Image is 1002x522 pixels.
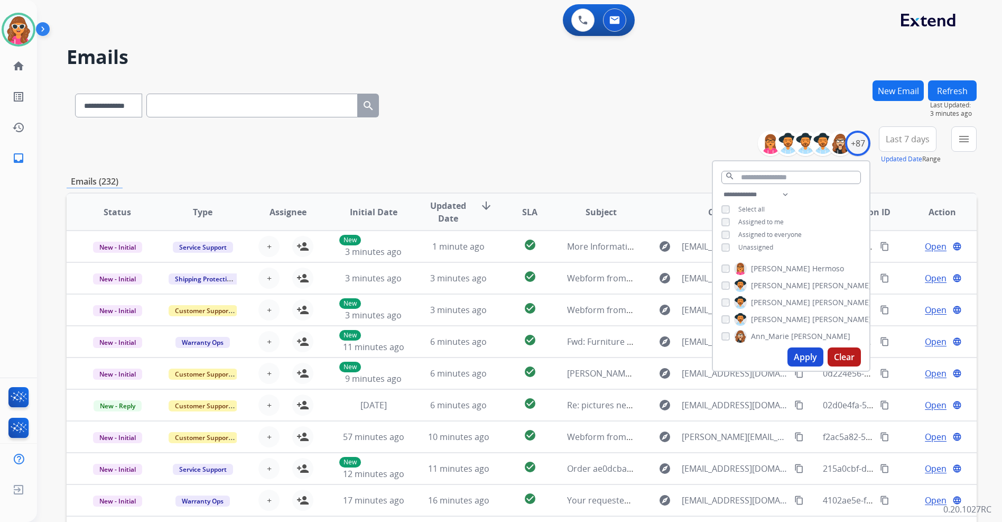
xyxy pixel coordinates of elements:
mat-icon: content_copy [794,464,804,473]
span: 4102ae5e-fe7f-4ebe-92a7-c8192e293035 [823,494,981,506]
mat-icon: home [12,60,25,72]
button: Last 7 days [879,126,936,152]
span: New - Initial [93,496,142,507]
span: Customer Support [169,400,237,411]
mat-icon: check_circle [524,397,536,410]
span: New - Initial [93,273,142,285]
mat-icon: person_add [296,335,309,348]
span: 3 minutes ago [930,109,977,118]
span: 12 minutes ago [343,468,404,480]
mat-icon: check_circle [524,492,536,505]
span: Warranty Ops [175,496,230,507]
span: Your requested Mattress Firm receipt [567,494,717,506]
button: + [258,490,280,511]
span: Open [925,399,947,411]
mat-icon: language [952,464,962,473]
span: [EMAIL_ADDRESS][DOMAIN_NAME] [682,494,788,507]
span: Shipping Protection [169,273,241,285]
span: Unassigned [738,243,773,252]
mat-icon: content_copy [794,496,804,505]
span: Open [925,367,947,380]
mat-icon: check_circle [524,429,536,442]
button: Apply [787,347,823,367]
span: [PERSON_NAME] [812,280,871,291]
span: Customer Support [169,369,237,380]
mat-icon: language [952,369,962,378]
span: Order ae0dcba4-760f-4d96-87e0-65380461fb3f [567,463,751,474]
span: [PERSON_NAME] [751,314,810,325]
span: [PERSON_NAME] [751,280,810,291]
button: + [258,331,280,352]
button: Updated Date [881,155,922,163]
span: Last Updated: [930,101,977,109]
mat-icon: person_add [296,462,309,475]
span: Type [193,206,212,218]
span: [DATE] [360,399,387,411]
p: New [339,298,361,309]
button: + [258,395,280,416]
button: + [258,363,280,384]
mat-icon: explore [658,304,671,316]
mat-icon: inbox [12,152,25,164]
span: 6 minutes ago [430,368,487,379]
span: 0d224e56-192a-4acb-92f4-85800ee87a94 [823,368,984,379]
mat-icon: person_add [296,240,309,253]
mat-icon: person_add [296,367,309,380]
span: 6 minutes ago [430,399,487,411]
span: 215a0cbf-d67b-46b2-be88-85c6a775a827 [823,463,985,474]
span: + [267,367,272,380]
mat-icon: check_circle [524,334,536,346]
span: + [267,494,272,507]
span: Open [925,272,947,285]
mat-icon: explore [658,399,671,411]
span: Re: pictures needed [567,399,646,411]
span: 17 minutes ago [343,494,404,506]
span: Webform from [EMAIL_ADDRESS][DOMAIN_NAME] on [DATE] [567,304,806,316]
button: + [258,458,280,479]
span: [EMAIL_ADDRESS][DOMAIN_NAME] [682,399,788,411]
span: [EMAIL_ADDRESS][DOMAIN_NAME] [682,304,788,316]
p: New [339,457,361,468]
span: Customer Support [169,305,237,316]
span: Assigned to everyone [738,230,802,239]
mat-icon: person_add [296,431,309,443]
mat-icon: check_circle [524,270,536,283]
span: 3 minutes ago [430,272,487,284]
mat-icon: check_circle [524,365,536,378]
mat-icon: content_copy [880,305,889,315]
mat-icon: explore [658,367,671,380]
mat-icon: content_copy [880,496,889,505]
span: [PERSON_NAME][EMAIL_ADDRESS][DOMAIN_NAME] [682,431,788,443]
p: 0.20.1027RC [943,503,991,516]
mat-icon: explore [658,335,671,348]
span: Service Support [173,464,233,475]
mat-icon: list_alt [12,90,25,103]
mat-icon: language [952,305,962,315]
span: Open [925,304,947,316]
mat-icon: menu [958,133,970,145]
mat-icon: person_add [296,399,309,411]
span: New - Initial [93,369,142,380]
mat-icon: content_copy [880,273,889,283]
span: Subject [586,206,617,218]
button: + [258,299,280,320]
mat-icon: person_add [296,494,309,507]
span: + [267,240,272,253]
span: 11 minutes ago [343,341,404,353]
span: [EMAIL_ADDRESS][DOMAIN_NAME] [682,367,788,380]
mat-icon: content_copy [794,369,804,378]
span: New - Initial [93,337,142,348]
span: Open [925,431,947,443]
span: 9 minutes ago [345,373,402,384]
span: [PERSON_NAME] [751,297,810,308]
span: New - Initial [93,432,142,443]
mat-icon: language [952,496,962,505]
mat-icon: language [952,400,962,410]
span: [EMAIL_ADDRESS][DOMAIN_NAME] [682,335,788,348]
span: [EMAIL_ADDRESS][DOMAIN_NAME] [682,272,788,285]
mat-icon: explore [658,240,671,253]
p: New [339,235,361,245]
span: + [267,462,272,475]
span: + [267,335,272,348]
mat-icon: content_copy [794,432,804,442]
